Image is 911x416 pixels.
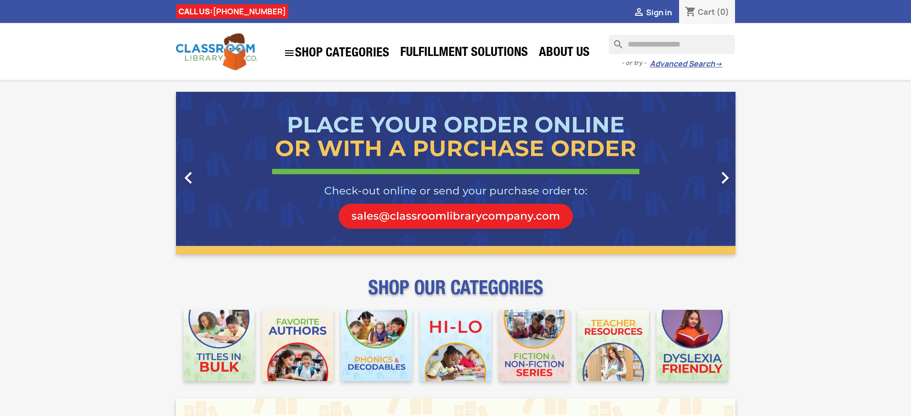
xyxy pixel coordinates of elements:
div: CALL US: [176,4,288,19]
img: CLC_Dyslexia_Mobile.jpg [657,310,728,381]
img: CLC_Fiction_Nonfiction_Mobile.jpg [499,310,570,381]
a: Previous [176,92,260,254]
i:  [633,7,645,19]
span: Sign in [646,7,672,18]
img: CLC_Teacher_Resources_Mobile.jpg [578,310,649,381]
a:  Sign in [633,7,672,18]
img: Classroom Library Company [176,33,257,70]
span: - or try - [622,58,650,68]
img: CLC_Bulk_Mobile.jpg [184,310,255,381]
i:  [284,47,295,59]
a: [PHONE_NUMBER] [213,6,286,17]
a: SHOP CATEGORIES [279,43,394,64]
span: → [715,59,722,69]
input: Search [609,35,735,54]
span: (0) [716,7,729,17]
img: CLC_Phonics_And_Decodables_Mobile.jpg [341,310,412,381]
p: SHOP OUR CATEGORIES [176,285,735,302]
a: Next [651,92,735,254]
img: CLC_HiLo_Mobile.jpg [420,310,491,381]
a: Advanced Search→ [650,59,722,69]
i:  [713,166,737,190]
img: CLC_Favorite_Authors_Mobile.jpg [262,310,333,381]
i:  [176,166,200,190]
a: Fulfillment Solutions [395,44,533,63]
span: Cart [698,7,715,17]
i: search [609,35,620,46]
ul: Carousel container [176,92,735,254]
i: shopping_cart [685,7,696,18]
a: About Us [534,44,594,63]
